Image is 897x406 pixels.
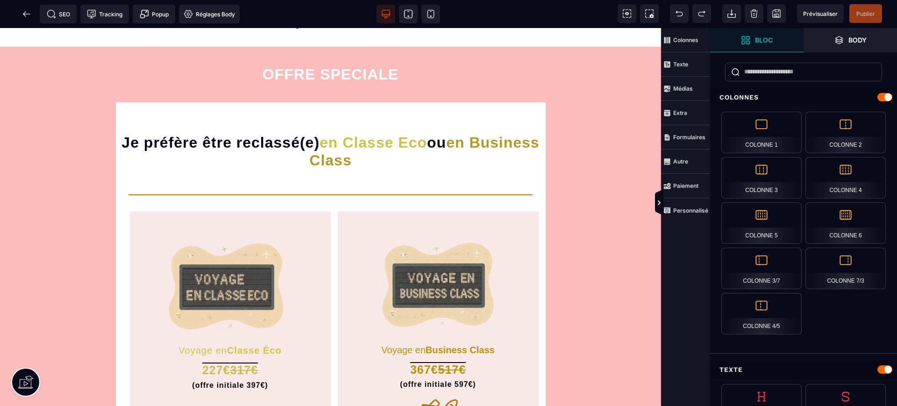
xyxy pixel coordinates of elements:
[797,4,844,23] span: Aperçu
[745,4,763,23] span: Nettoyage
[87,9,122,19] span: Tracking
[849,4,882,23] span: Enregistrer le contenu
[670,4,689,23] span: Défaire
[848,36,867,43] strong: Body
[421,5,440,23] span: Voir mobile
[673,61,688,68] strong: Texte
[47,9,70,19] span: SEO
[805,202,886,244] div: Colonne 6
[169,198,291,315] img: fcc22ad0c2c2f44d46afdc2a82091edb_Generated_Image_kfu1hhkfu1hhkfu1.png
[661,28,710,52] span: Colonnes
[661,52,710,77] span: Texte
[673,158,688,165] strong: Autre
[661,150,710,174] span: Autre
[803,10,838,17] span: Prévisualiser
[805,248,886,289] div: Colonne 7/3
[856,10,875,17] span: Publier
[722,4,741,23] span: Importer
[661,174,710,198] span: Paiement
[673,134,705,141] strong: Formulaires
[192,353,268,361] b: (offre initiale 397€)
[133,5,175,23] span: Créer une alerte modale
[710,89,897,106] div: Colonnes
[692,4,711,23] span: Rétablir
[184,9,235,19] span: Réglages Body
[805,157,886,199] div: Colonne 4
[710,189,719,217] span: Afficher les vues
[673,109,687,116] strong: Extra
[618,4,636,23] span: Voir les composants
[661,125,710,150] span: Formulaires
[399,5,418,23] span: Voir tablette
[661,77,710,101] span: Médias
[371,198,504,314] img: e09dea70c197d2994a0891b670a6831b_Generated_Image_a4ix31a4ix31a4ix.png
[140,9,169,19] span: Popup
[661,198,710,222] span: Personnalisé
[673,85,693,92] strong: Médias
[80,5,129,23] span: Code de suivi
[673,207,708,214] strong: Personnalisé
[721,248,802,289] div: Colonne 3/7
[710,361,897,378] div: Texte
[400,352,476,360] b: (offre initiale 597€)
[673,36,698,43] strong: Colonnes
[710,28,804,52] span: Ouvrir les blocs
[40,5,77,23] span: Métadata SEO
[17,5,36,23] span: Retour
[721,293,802,335] div: Colonne 4/5
[377,5,395,23] span: Voir bureau
[721,112,802,153] div: Colonne 1
[767,4,786,23] span: Enregistrer
[721,157,802,199] div: Colonne 3
[673,182,698,189] strong: Paiement
[805,112,886,153] div: Colonne 2
[804,28,897,52] span: Ouvrir les calques
[179,5,240,23] span: Favicon
[721,202,802,244] div: Colonne 5
[661,101,710,125] span: Extra
[640,4,659,23] span: Capture d'écran
[755,36,773,43] strong: Bloc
